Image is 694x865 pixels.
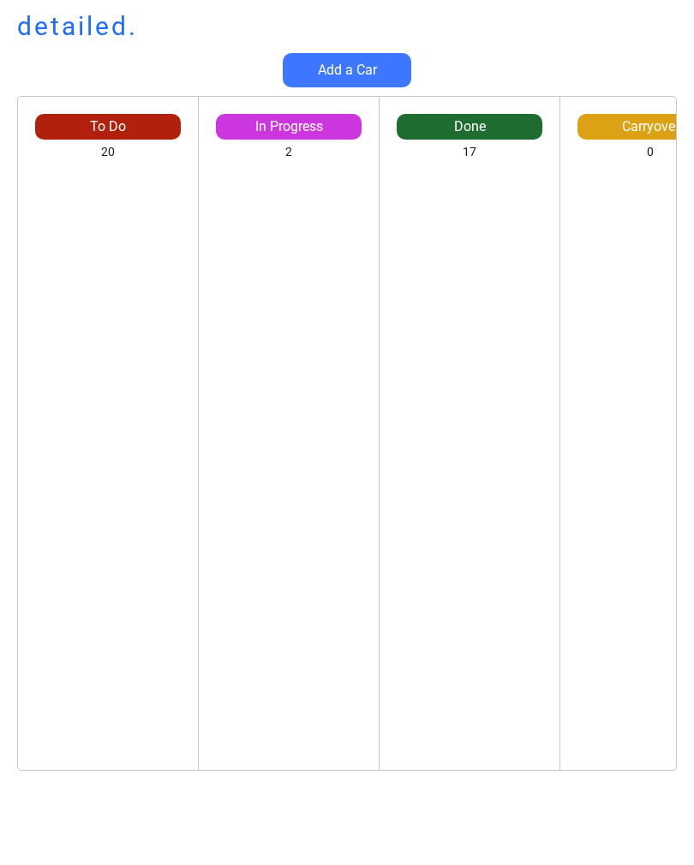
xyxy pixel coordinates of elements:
div: Done [397,117,542,136]
div: To Do [35,117,181,136]
div: 17 [463,144,476,161]
h1: detailed. [17,9,138,45]
div: In Progress [216,117,362,136]
button: Add a Car [283,53,411,87]
div: 0 [647,144,654,161]
div: 20 [101,144,115,161]
div: 2 [285,144,292,161]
